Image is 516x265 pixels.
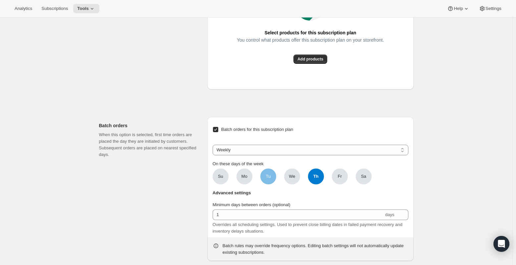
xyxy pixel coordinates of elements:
span: Th [308,169,324,184]
p: When this option is selected, first time orders are placed the day they are initiated by customer... [99,132,197,158]
span: Tools [77,6,89,11]
div: Batch rules may override frequency options. Editing batch settings will not automatically update ... [223,243,408,256]
button: Tools [73,4,99,13]
span: Help [454,6,463,11]
button: Analytics [11,4,36,13]
span: Mo [241,173,247,180]
span: Tu [266,173,271,180]
span: Advanced settings [213,190,251,196]
span: We [289,173,295,180]
span: On these days of the week [213,161,264,166]
button: Add products [293,55,327,64]
span: Minimum days between orders (optional) [213,202,290,207]
button: Settings [475,4,505,13]
span: Sa [361,173,366,180]
span: Su [218,173,223,180]
span: You control what products offer this subscription plan on your storefront. [237,35,384,45]
h2: Batch orders [99,122,197,129]
span: Select products for this subscription plan [265,28,356,37]
span: Subscriptions [41,6,68,11]
button: Help [443,4,473,13]
span: Settings [486,6,501,11]
button: Subscriptions [37,4,72,13]
span: Analytics [15,6,32,11]
span: Overrides all scheduling settings. Used to prevent close billing dates in failed payment recovery... [213,222,402,234]
span: Fr [338,173,342,180]
div: Open Intercom Messenger [493,236,509,252]
span: Add products [297,57,323,62]
span: days [385,212,394,217]
span: Batch orders for this subscription plan [221,127,293,132]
